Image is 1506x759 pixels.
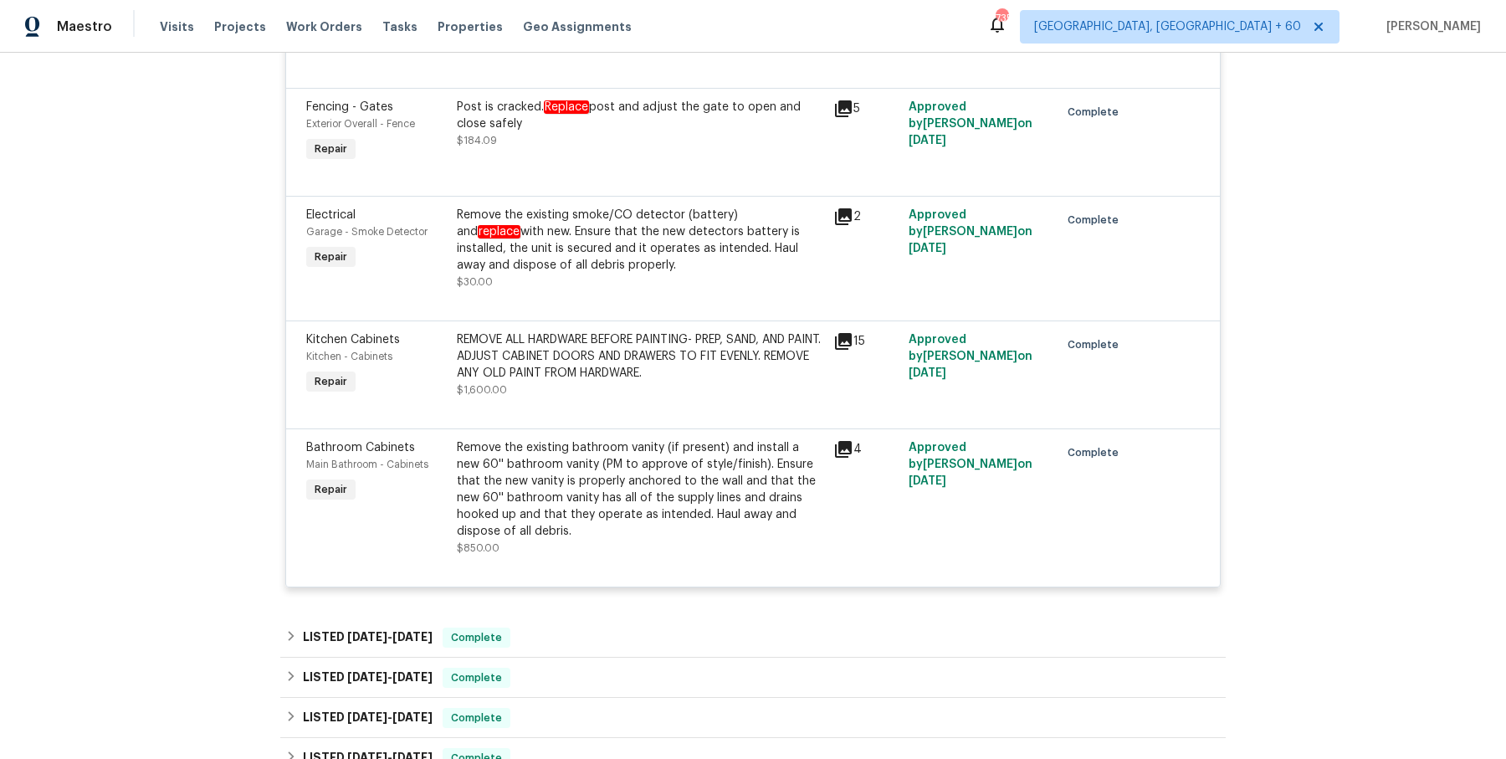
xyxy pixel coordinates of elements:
em: replace [478,225,520,238]
span: Approved by [PERSON_NAME] on [909,209,1032,254]
span: Work Orders [286,18,362,35]
div: 15 [833,331,899,351]
div: REMOVE ALL HARDWARE BEFORE PAINTING- PREP, SAND, AND PAINT. ADJUST CABINET DOORS AND DRAWERS TO F... [457,331,823,382]
span: Fencing - Gates [306,101,393,113]
span: $30.00 [457,277,493,287]
span: Visits [160,18,194,35]
span: Complete [444,629,509,646]
div: Remove the existing bathroom vanity (if present) and install a new 60'' bathroom vanity (PM to ap... [457,439,823,540]
span: Approved by [PERSON_NAME] on [909,334,1032,379]
span: Complete [1068,212,1125,228]
span: Complete [1068,336,1125,353]
span: [DATE] [909,243,946,254]
div: LISTED [DATE]-[DATE]Complete [280,698,1226,738]
span: Complete [1068,104,1125,121]
span: Garage - Smoke Detector [306,227,428,237]
div: Post is cracked. post and adjust the gate to open and close safely [457,99,823,132]
div: 735 [996,10,1007,27]
span: Maestro [57,18,112,35]
span: Main Bathroom - Cabinets [306,459,428,469]
span: - [347,631,433,643]
span: - [347,711,433,723]
div: 2 [833,207,899,227]
span: Repair [308,141,354,157]
span: [DATE] [392,631,433,643]
span: Approved by [PERSON_NAME] on [909,101,1032,146]
span: [DATE] [347,671,387,683]
span: Kitchen - Cabinets [306,351,392,362]
span: [DATE] [347,631,387,643]
span: Bathroom Cabinets [306,442,415,454]
span: Complete [444,669,509,686]
span: Projects [214,18,266,35]
div: 5 [833,99,899,119]
span: [DATE] [392,711,433,723]
span: Tasks [382,21,417,33]
span: Repair [308,249,354,265]
em: Replace [544,100,589,114]
span: Complete [444,710,509,726]
h6: LISTED [303,668,433,688]
span: $184.09 [457,136,497,146]
span: Complete [1068,444,1125,461]
span: Electrical [306,209,356,221]
span: Repair [308,373,354,390]
div: LISTED [DATE]-[DATE]Complete [280,618,1226,658]
span: [DATE] [909,135,946,146]
span: Repair [308,481,354,498]
span: $1,600.00 [457,385,507,395]
span: [GEOGRAPHIC_DATA], [GEOGRAPHIC_DATA] + 60 [1034,18,1301,35]
span: Properties [438,18,503,35]
div: Remove the existing smoke/CO detector (battery) and with new. Ensure that the new detectors batte... [457,207,823,274]
span: [PERSON_NAME] [1380,18,1481,35]
span: [DATE] [909,475,946,487]
span: Kitchen Cabinets [306,334,400,346]
div: LISTED [DATE]-[DATE]Complete [280,658,1226,698]
span: [DATE] [909,367,946,379]
span: [DATE] [392,671,433,683]
h6: LISTED [303,628,433,648]
span: Exterior Overall - Fence [306,119,415,129]
span: Geo Assignments [523,18,632,35]
span: [DATE] [347,711,387,723]
div: 4 [833,439,899,459]
h6: LISTED [303,708,433,728]
span: Approved by [PERSON_NAME] on [909,442,1032,487]
span: $850.00 [457,543,499,553]
span: - [347,671,433,683]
